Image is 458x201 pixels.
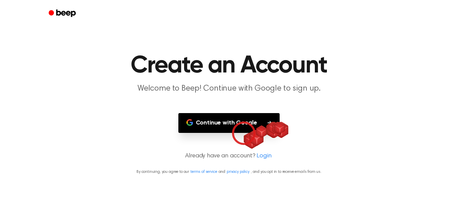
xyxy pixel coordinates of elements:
a: privacy policy [227,170,249,174]
a: Login [256,152,271,161]
a: terms of service [190,170,217,174]
button: Continue with Google [178,113,280,133]
p: Already have an account? [8,152,450,161]
a: Beep [44,7,82,20]
p: By continuing, you agree to our and , and you opt in to receive emails from us. [8,169,450,175]
h1: Create an Account [57,54,401,78]
p: Welcome to Beep! Continue with Google to sign up. [100,83,358,94]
